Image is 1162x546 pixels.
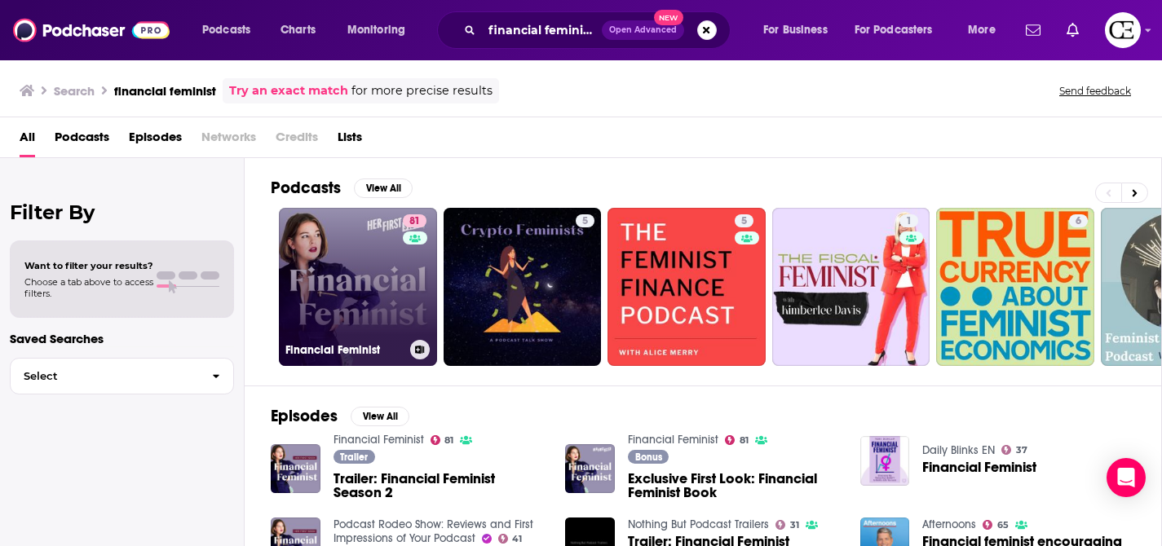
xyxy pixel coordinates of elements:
[20,124,35,157] a: All
[347,19,405,42] span: Monitoring
[444,208,602,366] a: 5
[775,520,799,530] a: 31
[844,17,957,43] button: open menu
[735,214,753,227] a: 5
[271,178,341,198] h2: Podcasts
[576,214,594,227] a: 5
[741,214,747,230] span: 5
[983,520,1009,530] a: 65
[285,343,404,357] h3: Financial Feminist
[498,534,523,544] a: 41
[725,435,749,445] a: 81
[936,208,1094,366] a: 6
[772,208,930,366] a: 1
[191,17,272,43] button: open menu
[628,433,718,447] a: Financial Feminist
[860,436,910,486] img: Financial Feminist
[351,81,493,100] span: for more precise results
[276,124,318,157] span: Credits
[635,452,662,462] span: Bonus
[609,26,677,34] span: Open Advanced
[24,276,153,299] span: Choose a tab above to access filters.
[922,460,1036,474] a: Financial Feminist
[565,444,615,494] img: Exclusive First Look: Financial Feminist Book
[24,260,153,271] span: Want to filter your results?
[654,10,683,25] span: New
[334,472,546,500] a: Trailer: Financial Feminist Season 2
[10,200,234,224] h2: Filter By
[997,522,1009,529] span: 65
[790,522,799,529] span: 31
[453,11,746,49] div: Search podcasts, credits, & more...
[11,371,199,381] span: Select
[628,517,769,531] a: Nothing But Podcast Trailers
[628,472,841,500] a: Exclusive First Look: Financial Feminist Book
[354,178,413,198] button: View All
[338,124,362,157] a: Lists
[1001,445,1027,455] a: 37
[229,81,348,100] a: Try an exact match
[906,214,912,230] span: 1
[922,443,995,457] a: Daily Blinks EN
[1105,12,1141,48] img: User Profile
[1054,84,1136,98] button: Send feedback
[740,437,749,444] span: 81
[114,83,216,99] h3: financial feminist
[270,17,325,43] a: Charts
[55,124,109,157] a: Podcasts
[431,435,454,445] a: 81
[281,19,316,42] span: Charts
[271,406,338,426] h2: Episodes
[608,208,766,366] a: 5
[10,358,234,394] button: Select
[271,406,409,426] a: EpisodesView All
[855,19,933,42] span: For Podcasters
[271,178,413,198] a: PodcastsView All
[602,20,684,40] button: Open AdvancedNew
[1076,214,1081,230] span: 6
[1107,458,1146,497] div: Open Intercom Messenger
[54,83,95,99] h3: Search
[13,15,170,46] img: Podchaser - Follow, Share and Rate Podcasts
[1060,16,1085,44] a: Show notifications dropdown
[279,208,437,366] a: 81Financial Feminist
[968,19,996,42] span: More
[444,437,453,444] span: 81
[1105,12,1141,48] span: Logged in as cozyearthaudio
[334,433,424,447] a: Financial Feminist
[763,19,828,42] span: For Business
[340,452,368,462] span: Trailer
[202,19,250,42] span: Podcasts
[271,444,320,494] img: Trailer: Financial Feminist Season 2
[1016,447,1027,454] span: 37
[201,124,256,157] span: Networks
[403,214,426,227] a: 81
[409,214,420,230] span: 81
[10,331,234,346] p: Saved Searches
[957,17,1016,43] button: open menu
[752,17,848,43] button: open menu
[899,214,918,227] a: 1
[351,407,409,426] button: View All
[129,124,182,157] a: Episodes
[334,517,533,545] a: Podcast Rodeo Show: Reviews and First Impressions of Your Podcast
[482,17,602,43] input: Search podcasts, credits, & more...
[1105,12,1141,48] button: Show profile menu
[1069,214,1088,227] a: 6
[1019,16,1047,44] a: Show notifications dropdown
[336,17,426,43] button: open menu
[922,517,976,531] a: Afternoons
[582,214,588,230] span: 5
[512,535,522,543] span: 41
